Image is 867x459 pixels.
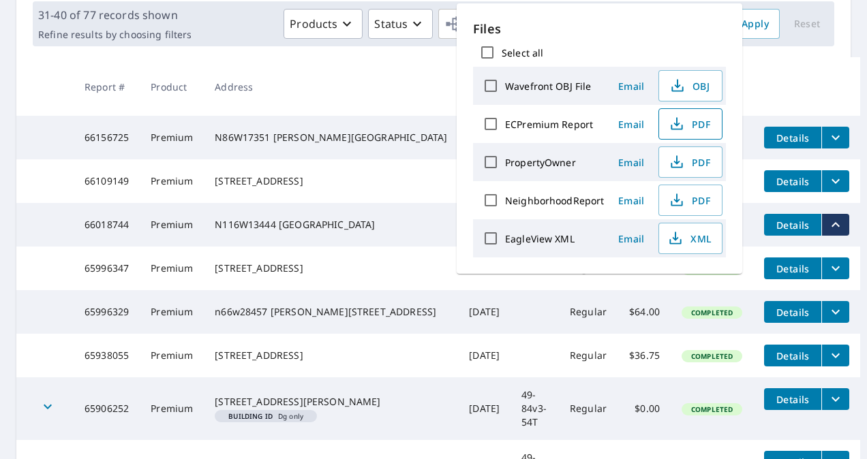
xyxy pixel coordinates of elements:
[615,156,648,169] span: Email
[618,290,671,334] td: $64.00
[438,9,515,39] button: Orgs
[38,7,192,23] p: 31-40 of 77 records shown
[764,388,821,410] button: detailsBtn-65906252
[772,349,813,362] span: Details
[374,16,408,32] p: Status
[368,9,433,39] button: Status
[140,334,204,377] td: Premium
[615,194,648,207] span: Email
[215,174,447,188] div: [STREET_ADDRESS]
[658,146,722,178] button: PDF
[615,118,648,131] span: Email
[772,262,813,275] span: Details
[204,57,458,116] th: Address
[821,127,849,148] button: filesDropdownBtn-66156725
[215,218,447,232] div: N116W13444 [GEOGRAPHIC_DATA]
[228,413,273,420] em: Building ID
[772,219,813,232] span: Details
[821,301,849,323] button: filesDropdownBtn-65996329
[618,377,671,440] td: $0.00
[667,116,711,132] span: PDF
[215,349,447,362] div: [STREET_ADDRESS]
[658,108,722,140] button: PDF
[618,334,671,377] td: $36.75
[284,9,363,39] button: Products
[658,223,722,254] button: XML
[74,203,140,247] td: 66018744
[220,413,311,420] span: Dg only
[609,228,653,249] button: Email
[658,185,722,216] button: PDF
[764,301,821,323] button: detailsBtn-65996329
[215,305,447,319] div: n66w28457 [PERSON_NAME][STREET_ADDRESS]
[821,388,849,410] button: filesDropdownBtn-65906252
[140,247,204,290] td: Premium
[511,377,559,440] td: 49-84v3-54T
[444,16,490,33] span: Orgs
[731,9,780,39] button: Apply
[505,232,575,245] label: EagleView XML
[458,334,511,377] td: [DATE]
[458,290,511,334] td: [DATE]
[667,230,711,247] span: XML
[505,194,604,207] label: NeighborhoodReport
[615,232,648,245] span: Email
[473,20,726,38] p: Files
[74,247,140,290] td: 65996347
[74,377,140,440] td: 65906252
[615,80,648,93] span: Email
[764,214,821,236] button: detailsBtn-66018744
[290,16,337,32] p: Products
[505,118,593,131] label: ECPremium Report
[140,159,204,203] td: Premium
[667,192,711,208] span: PDF
[609,76,653,97] button: Email
[505,156,576,169] label: PropertyOwner
[821,214,849,236] button: filesDropdownBtn-66018744
[74,57,140,116] th: Report #
[683,308,741,317] span: Completed
[38,29,192,41] p: Refine results by choosing filters
[559,377,618,440] td: Regular
[667,154,711,170] span: PDF
[821,257,849,279] button: filesDropdownBtn-65996347
[74,159,140,203] td: 66109149
[140,290,204,334] td: Premium
[609,190,653,211] button: Email
[74,334,140,377] td: 65938055
[502,46,543,59] label: Select all
[140,203,204,247] td: Premium
[559,290,618,334] td: Regular
[505,80,591,93] label: Wavefront OBJ File
[74,290,140,334] td: 65996329
[772,131,813,144] span: Details
[764,127,821,148] button: detailsBtn-66156725
[140,377,204,440] td: Premium
[140,57,204,116] th: Product
[764,170,821,192] button: detailsBtn-66109149
[683,351,741,361] span: Completed
[658,70,722,101] button: OBJ
[458,377,511,440] td: [DATE]
[667,78,711,94] span: OBJ
[772,306,813,319] span: Details
[215,395,447,409] div: [STREET_ADDRESS][PERSON_NAME]
[609,152,653,173] button: Email
[215,262,447,275] div: [STREET_ADDRESS]
[772,175,813,188] span: Details
[772,393,813,406] span: Details
[74,116,140,159] td: 66156725
[140,116,204,159] td: Premium
[764,257,821,279] button: detailsBtn-65996347
[821,345,849,366] button: filesDropdownBtn-65938055
[559,334,618,377] td: Regular
[764,345,821,366] button: detailsBtn-65938055
[742,16,769,33] span: Apply
[215,131,447,144] div: N86W17351 [PERSON_NAME][GEOGRAPHIC_DATA]
[821,170,849,192] button: filesDropdownBtn-66109149
[683,405,741,414] span: Completed
[609,114,653,135] button: Email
